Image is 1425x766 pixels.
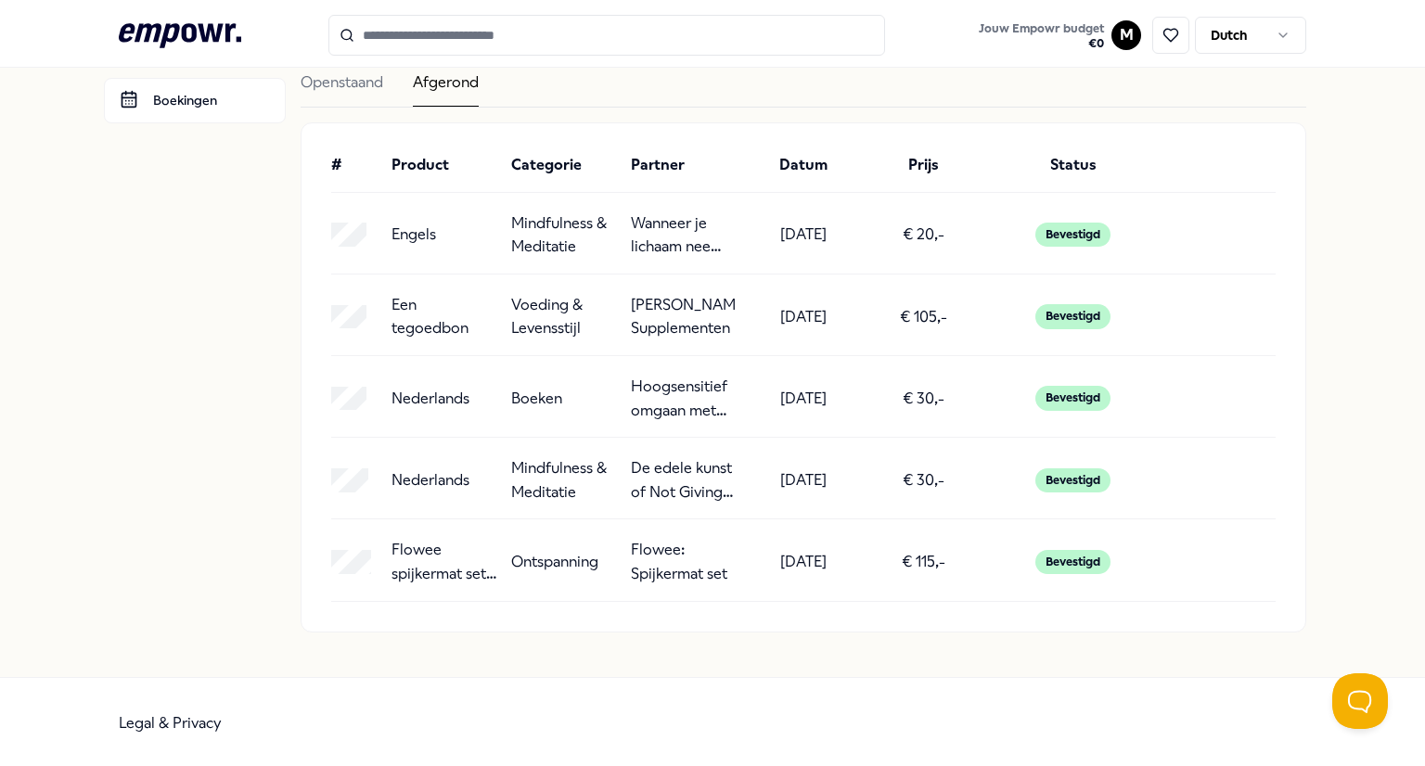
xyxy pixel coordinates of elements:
[328,15,885,56] input: Search for products, categories or subcategories
[511,153,616,177] div: Categorie
[780,550,827,574] p: [DATE]
[392,387,469,411] p: Nederlands
[631,375,736,422] p: Hoogsensitief omgaan met stress
[991,153,1156,177] div: Status
[392,538,496,585] p: Flowee spijkermat set ECO Groen-Grijs
[392,468,469,492] p: Nederlands
[331,153,377,177] div: #
[104,78,286,122] a: Boekingen
[871,153,976,177] div: Prijs
[971,16,1111,55] a: Jouw Empowr budget€0
[392,223,436,247] p: Engels
[511,211,616,259] p: Mindfulness & Meditatie
[903,468,944,492] p: € 30,-
[902,550,945,574] p: € 115,-
[392,293,496,340] p: Een tegoedbon
[119,714,222,732] a: Legal & Privacy
[979,21,1104,36] span: Jouw Empowr budget
[631,456,736,504] p: De edele kunst of Not Giving a F*ck
[979,36,1104,51] span: € 0
[780,468,827,492] p: [DATE]
[1035,386,1110,410] div: Bevestigd
[631,538,736,585] p: Flowee: Spijkermat set
[900,305,947,329] p: € 105,-
[903,223,944,247] p: € 20,-
[413,70,479,107] div: Afgerond
[511,387,562,411] p: Boeken
[511,456,616,504] p: Mindfulness & Meditatie
[780,305,827,329] p: [DATE]
[1035,550,1110,574] div: Bevestigd
[392,153,496,177] div: Product
[631,211,736,259] p: Wanneer je lichaam nee zegt
[751,153,855,177] div: Datum
[1332,673,1388,729] iframe: Help Scout Beacon - Open
[1035,223,1110,247] div: Bevestigd
[780,223,827,247] p: [DATE]
[511,293,616,340] p: Voeding & Levensstijl
[631,153,736,177] div: Partner
[903,387,944,411] p: € 30,-
[1035,304,1110,328] div: Bevestigd
[780,387,827,411] p: [DATE]
[1111,20,1141,50] button: M
[511,550,598,574] p: Ontspanning
[301,70,383,107] div: Openstaand
[1035,468,1110,492] div: Bevestigd
[631,293,736,340] p: [PERSON_NAME]: Supplementen
[975,18,1108,55] button: Jouw Empowr budget€0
